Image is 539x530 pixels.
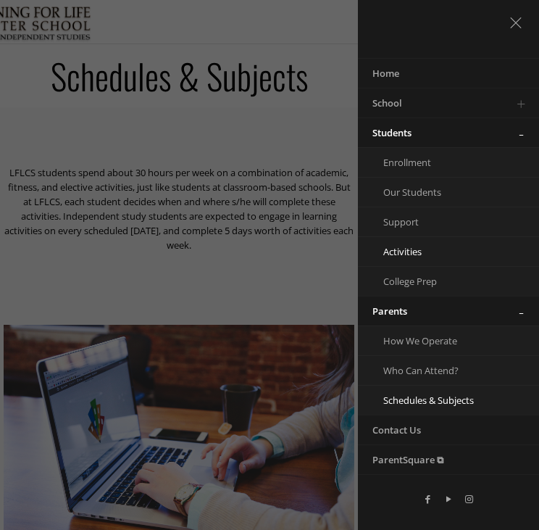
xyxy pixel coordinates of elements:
[383,186,441,199] span: Our Students
[372,126,411,139] span: Students
[506,118,535,147] a: Toggle submenu
[358,88,503,117] a: School
[358,356,503,385] a: Who Can Attend?
[383,275,437,288] span: College Prep
[383,364,459,377] span: Who Can Attend?
[506,297,535,326] a: Toggle submenu
[358,326,503,355] a: How We Operate
[383,245,422,258] span: Activities
[358,58,539,475] nav: Main menu
[372,96,402,109] span: School
[358,415,503,444] a: Contact Us
[358,59,503,88] a: Home
[372,453,443,466] span: ParentSquare ⧉
[459,489,479,508] a: Instagram icon
[358,267,503,296] a: College Prep
[358,297,503,326] a: Parents
[358,118,503,147] a: Students
[383,156,431,169] span: Enrollment
[383,394,474,407] span: Schedules & Subjects
[372,423,421,436] span: Contact Us
[506,88,535,117] a: Toggle submenu
[505,9,530,34] a: menu close icon
[358,386,503,415] a: Schedules & Subjects
[358,445,503,474] a: ParentSquare ⧉
[372,489,525,508] ul: social menu
[372,67,399,80] span: Home
[358,237,503,266] a: Activities
[358,207,503,236] a: Support
[372,305,407,318] span: Parents
[438,489,459,508] a: YouTube icon
[358,148,503,177] a: Enrollment
[358,58,539,475] div: main menu
[383,334,457,347] span: How We Operate
[383,215,419,228] span: Support
[358,178,503,207] a: Our Students
[418,489,438,508] a: Facebook icon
